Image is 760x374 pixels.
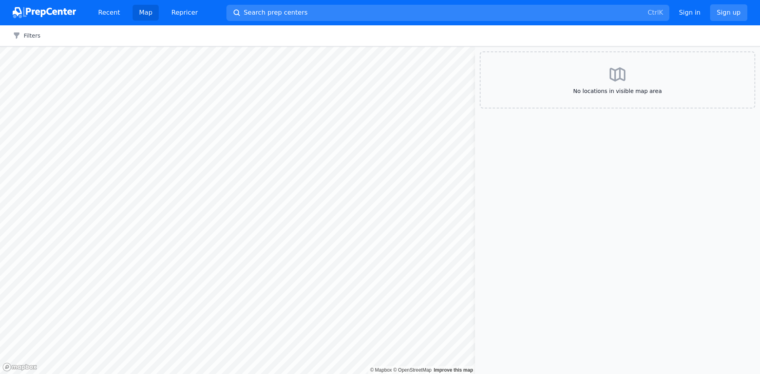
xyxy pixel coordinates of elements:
a: Map [133,5,159,21]
a: Map feedback [434,367,473,373]
button: Search prep centersCtrlK [226,5,669,21]
a: Sign up [710,4,747,21]
a: Repricer [165,5,204,21]
button: Filters [13,32,40,40]
img: PrepCenter [13,7,76,18]
a: Recent [92,5,126,21]
a: Mapbox logo [2,363,37,372]
a: Mapbox [370,367,392,373]
span: Search prep centers [244,8,308,17]
a: OpenStreetMap [393,367,431,373]
a: Sign in [679,8,701,17]
span: No locations in visible map area [493,87,742,95]
kbd: Ctrl [648,9,659,16]
kbd: K [659,9,663,16]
